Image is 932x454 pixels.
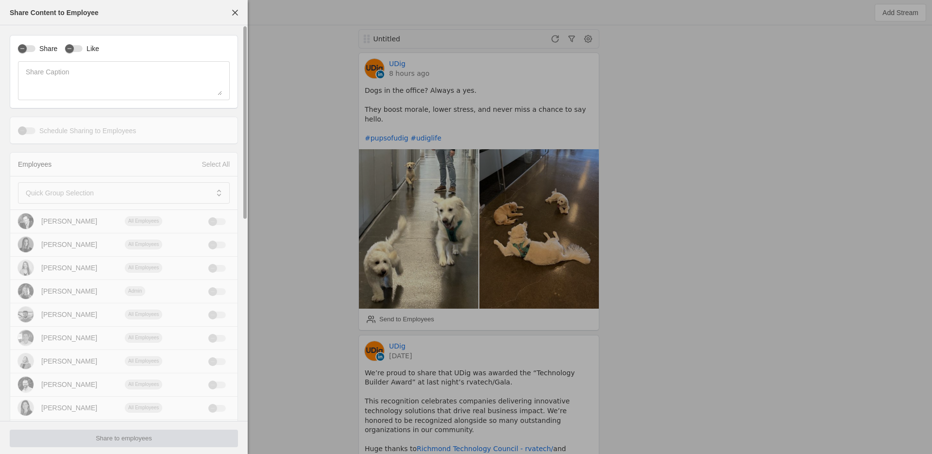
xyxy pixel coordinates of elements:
div: [PERSON_NAME] [41,263,97,273]
div: All Employees [125,403,162,413]
div: Select All [202,159,230,169]
div: Admin [125,286,145,296]
div: Share Content to Employee [10,8,99,17]
img: cache [18,260,34,276]
mat-label: Quick Group Selection [26,187,94,199]
div: [PERSON_NAME] [41,286,97,296]
div: [PERSON_NAME] [41,333,97,343]
img: cache [18,330,34,346]
div: All Employees [125,240,162,249]
mat-label: Share Caption [26,66,69,78]
span: Employees [18,160,51,168]
div: All Employees [125,263,162,273]
div: All Employees [125,380,162,389]
img: cache [18,307,34,322]
img: cache [18,353,34,369]
img: cache [18,400,34,416]
div: All Employees [125,333,162,343]
label: Like [83,44,99,53]
div: [PERSON_NAME] [41,380,97,389]
div: [PERSON_NAME] [41,240,97,249]
div: All Employees [125,216,162,226]
div: [PERSON_NAME] [41,356,97,366]
label: Share [35,44,57,53]
div: [PERSON_NAME] [41,403,97,413]
label: Schedule Sharing to Employees [35,126,136,136]
div: [PERSON_NAME] [41,216,97,226]
img: cache [18,283,34,299]
img: cache [18,377,34,392]
img: cache [18,213,34,229]
img: cache [18,237,34,252]
div: [PERSON_NAME] [41,310,97,319]
div: All Employees [125,310,162,319]
div: All Employees [125,356,162,366]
